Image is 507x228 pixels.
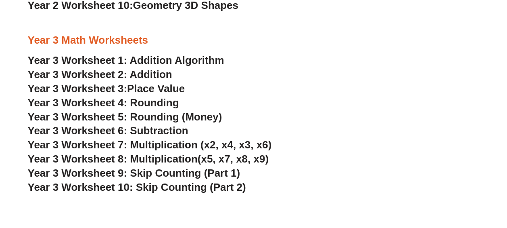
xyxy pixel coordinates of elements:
[127,82,185,95] span: Place Value
[28,125,188,137] a: Year 3 Worksheet 6: Subtraction
[28,68,172,80] a: Year 3 Worksheet 2: Addition
[28,167,240,179] a: Year 3 Worksheet 9: Skip Counting (Part 1)
[467,154,507,228] iframe: Chat Widget
[28,97,179,109] a: Year 3 Worksheet 4: Rounding
[198,153,269,165] span: (x5, x7, x8, x9)
[28,181,246,193] a: Year 3 Worksheet 10: Skip Counting (Part 2)
[28,139,272,151] a: Year 3 Worksheet 7: Multiplication (x2, x4, x3, x6)
[28,153,198,165] span: Year 3 Worksheet 8: Multiplication
[28,34,480,47] h3: Year 3 Math Worksheets
[28,153,269,165] a: Year 3 Worksheet 8: Multiplication(x5, x7, x8, x9)
[28,111,222,123] a: Year 3 Worksheet 5: Rounding (Money)
[28,82,127,95] span: Year 3 Worksheet 3:
[28,54,224,66] a: Year 3 Worksheet 1: Addition Algorithm
[28,82,185,95] a: Year 3 Worksheet 3:Place Value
